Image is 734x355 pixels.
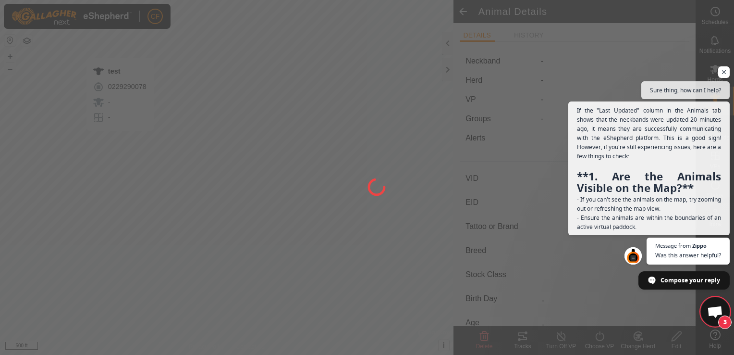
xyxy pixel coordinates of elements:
span: Sure thing, how can I help? [650,86,721,95]
span: Zippo [692,243,707,248]
span: 3 [718,316,732,329]
span: Compose your reply [661,272,720,289]
span: Message from [655,243,691,248]
span: Was this answer helpful? [655,251,721,260]
a: Open chat [701,297,730,326]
